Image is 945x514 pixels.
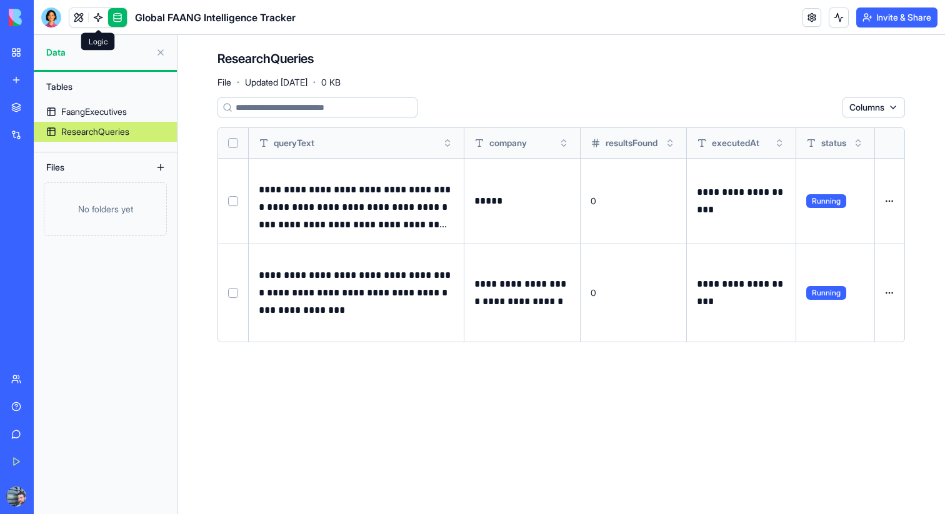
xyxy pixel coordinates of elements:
h4: ResearchQueries [217,50,314,67]
button: Toggle sort [557,137,570,149]
div: Files [40,157,140,177]
span: 0 KB [321,76,341,89]
button: Invite & Share [856,7,937,27]
span: Updated [DATE] [245,76,307,89]
button: Select all [228,138,238,148]
div: Tables [40,77,171,97]
button: Toggle sort [852,137,864,149]
button: Columns [842,97,905,117]
span: resultsFound [606,137,657,149]
img: ACg8ocIcspb8uayxCPuYuTj5k_47GJchgr6MBtVCQ0eguLNXOqhZXpCT=s96-c [6,487,26,507]
span: queryText [274,137,314,149]
button: Toggle sort [664,137,676,149]
span: Data [46,46,151,59]
button: Select row [228,196,238,206]
span: Running [806,194,846,208]
span: · [312,72,316,92]
div: Logic [81,33,115,51]
span: 0 [591,287,596,298]
a: FaangExecutives [34,102,177,122]
a: No folders yet [34,182,177,236]
span: Global FAANG Intelligence Tracker [135,10,296,25]
span: File [217,76,231,89]
div: No folders yet [44,182,167,236]
a: ResearchQueries [34,122,177,142]
span: 0 [591,195,596,206]
span: company [489,137,527,149]
img: logo [9,9,86,26]
span: executedAt [712,137,759,149]
button: Select row [228,288,238,298]
div: FaangExecutives [61,106,127,118]
span: Running [806,286,846,300]
span: status [821,137,846,149]
button: Toggle sort [441,137,454,149]
button: Toggle sort [773,137,786,149]
span: · [236,72,240,92]
div: ResearchQueries [61,126,129,138]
